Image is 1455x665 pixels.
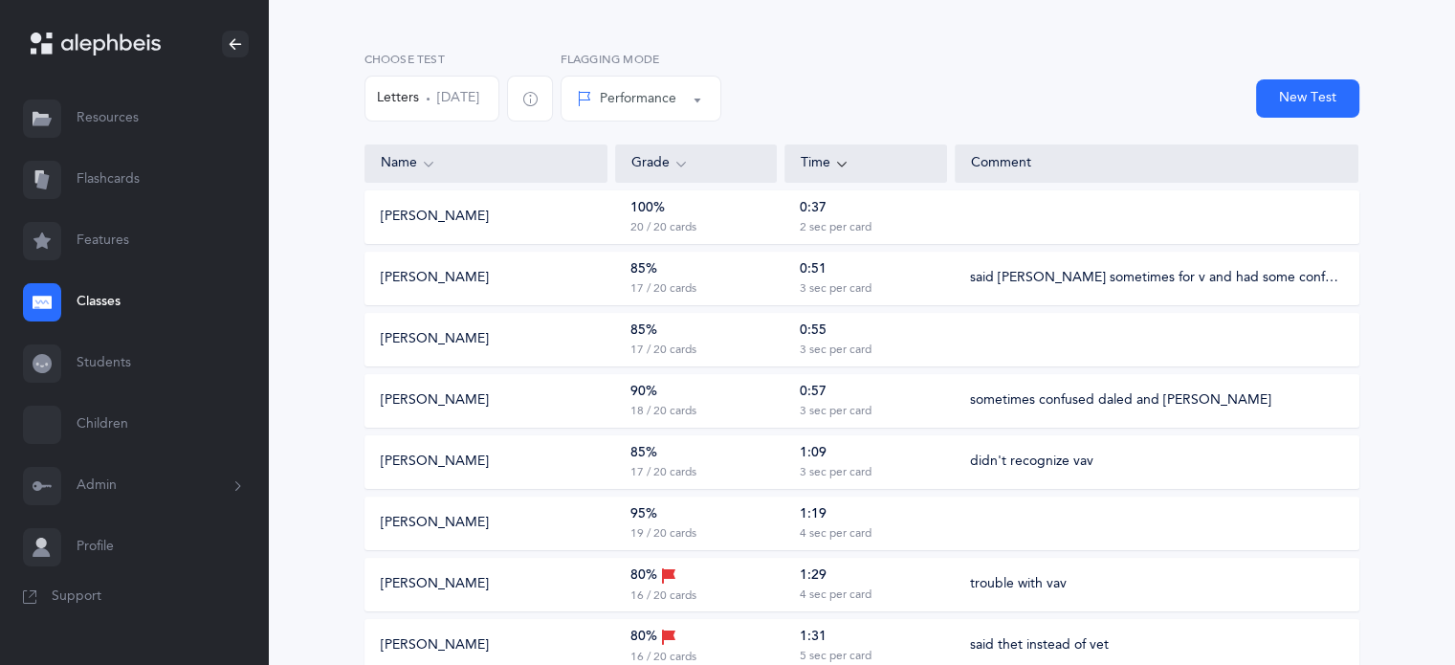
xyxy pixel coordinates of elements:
button: [PERSON_NAME] [381,208,489,227]
div: Time [801,153,931,174]
div: 3 sec per card [800,465,871,480]
button: [PERSON_NAME] [381,514,489,533]
button: [PERSON_NAME] [381,330,489,349]
button: [PERSON_NAME] [381,453,489,472]
div: 16 / 20 cards [630,588,696,604]
div: 0:37 [800,199,827,218]
div: 1:09 [800,444,827,463]
span: Letters [377,89,419,108]
div: Performance [577,89,676,109]
div: 4 sec per card [800,526,871,542]
div: 85% [630,260,657,279]
div: 17 / 20 cards [630,343,696,358]
div: 1:31 [800,628,827,647]
div: 0:57 [800,383,827,402]
div: 2 sec per card [800,220,871,235]
div: 3 sec per card [800,281,871,297]
button: [PERSON_NAME] [381,269,489,288]
div: 80% [630,627,676,648]
div: 0:51 [800,260,827,279]
div: 1:29 [800,566,827,586]
div: 80% [630,565,676,587]
div: said thet instead of vet [970,636,1109,655]
button: Performance [561,76,721,122]
div: 18 / 20 cards [630,404,696,419]
div: 19 / 20 cards [630,526,696,542]
div: 85% [630,444,657,463]
div: trouble with vav [970,575,1067,594]
div: 3 sec per card [800,404,871,419]
div: 20 / 20 cards [630,220,696,235]
div: 17 / 20 cards [630,281,696,297]
div: 5 sec per card [800,649,871,664]
button: New Test [1256,79,1359,118]
label: Flagging Mode [561,51,721,68]
button: [PERSON_NAME] [381,636,489,655]
button: Letters [DATE] [364,76,499,122]
div: Comment [971,154,1343,173]
button: [PERSON_NAME] [381,391,489,410]
div: 1:19 [800,505,827,524]
div: 0:55 [800,321,827,341]
div: sometimes confused daled and [PERSON_NAME] [970,391,1271,410]
div: 3 sec per card [800,343,871,358]
div: 85% [630,321,657,341]
button: [PERSON_NAME] [381,575,489,594]
div: Name [381,153,591,174]
div: Grade [631,153,761,174]
span: Support [52,587,101,607]
div: didn't recognize vav [970,453,1093,472]
div: 100% [630,199,665,218]
div: said [PERSON_NAME] sometimes for v and had some confusion between [PERSON_NAME] and daled [970,269,1343,288]
div: 4 sec per card [800,587,871,603]
div: 17 / 20 cards [630,465,696,480]
div: 95% [630,505,657,524]
label: Choose Test [364,51,499,68]
div: 90% [630,383,657,402]
div: 16 / 20 cards [630,650,696,665]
